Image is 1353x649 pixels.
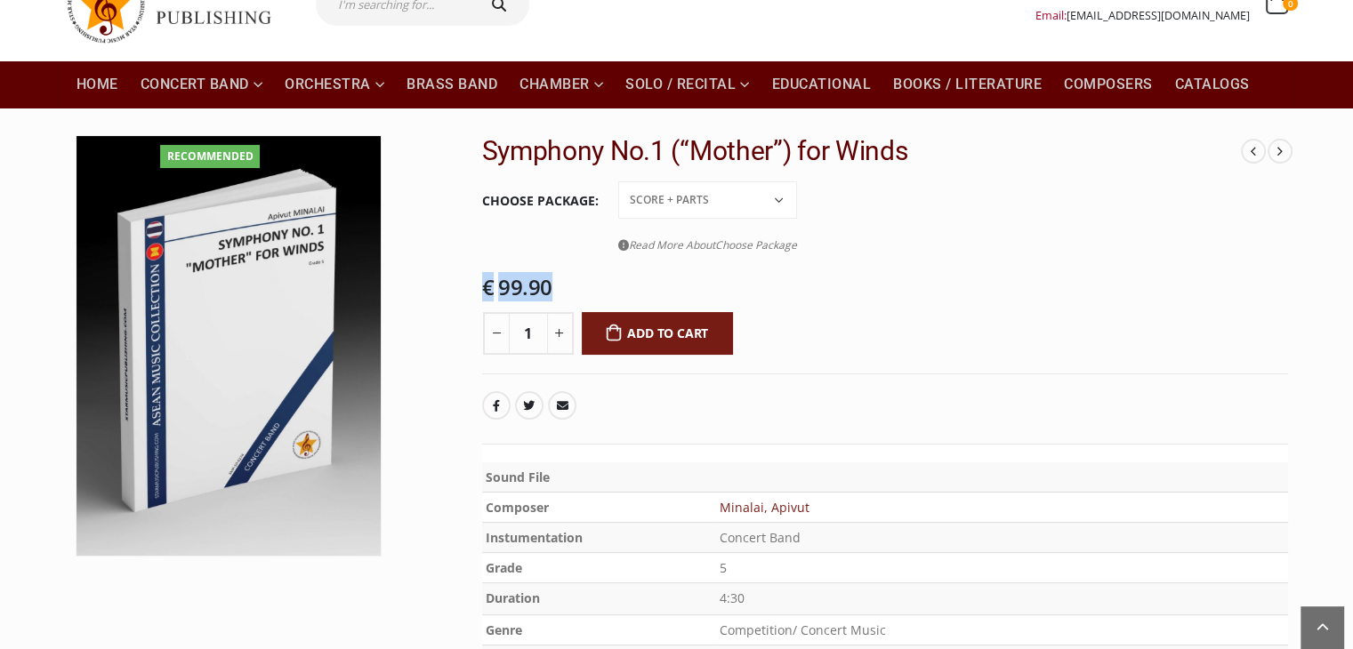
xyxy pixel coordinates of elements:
[547,312,574,355] button: +
[486,469,550,485] b: Sound File
[1053,60,1164,108] a: Composers
[720,587,1285,611] p: 4:30
[482,391,511,420] a: Facebook
[77,136,382,556] img: SMP-10-0274 3D
[483,312,510,355] button: -
[882,60,1052,108] a: Books / Literature
[509,60,614,108] a: Chamber
[1035,4,1250,27] div: Email:
[66,60,129,108] a: Home
[1067,8,1250,23] a: [EMAIL_ADDRESS][DOMAIN_NAME]
[515,391,544,420] a: Twitter
[715,237,797,252] span: Choose Package
[274,60,395,108] a: Orchestra
[482,135,1242,167] h2: Symphony No.1 (“Mother”) for Winds
[130,60,274,108] a: Concert Band
[396,60,508,108] a: Brass Band
[486,499,549,516] b: Composer
[482,182,599,220] label: Choose Package
[160,145,260,168] div: Recommended
[486,589,540,606] b: Duration
[582,312,734,355] button: Add to cart
[761,60,882,108] a: Educational
[482,272,495,301] span: €
[720,499,809,516] a: Minalai, Apivut
[618,234,797,256] a: Read More AboutChoose Package
[716,523,1288,553] td: Concert Band
[482,272,552,301] bdi: 99.90
[716,614,1288,645] td: Competition/ Concert Music
[486,559,522,576] b: Grade
[486,529,583,546] b: Instumentation
[615,60,761,108] a: Solo / Recital
[509,312,548,355] input: Product quantity
[486,621,522,638] b: Genre
[1164,60,1260,108] a: Catalogs
[548,391,576,420] a: Email
[716,553,1288,583] td: 5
